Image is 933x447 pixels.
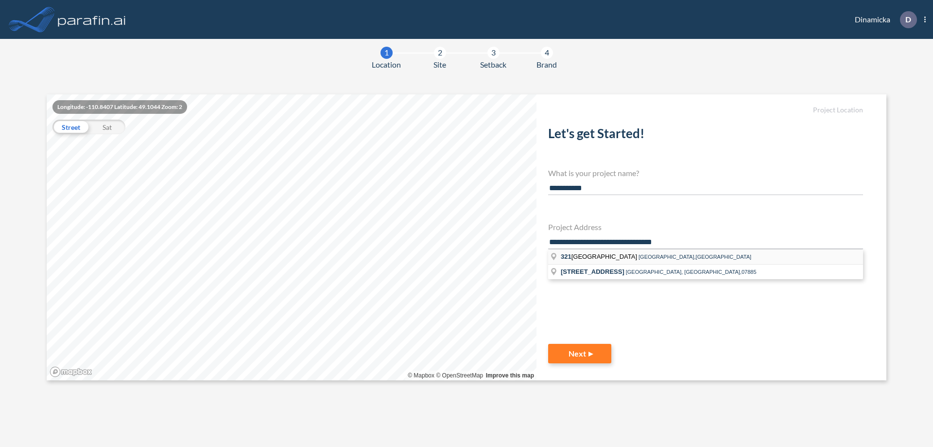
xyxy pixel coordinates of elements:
h2: Let's get Started! [548,126,863,145]
span: Location [372,59,401,71]
a: Mapbox [408,372,434,379]
div: 1 [380,47,393,59]
div: Dinamicka [840,11,926,28]
div: 2 [434,47,446,59]
div: 4 [541,47,553,59]
span: [GEOGRAPHIC_DATA],[GEOGRAPHIC_DATA] [639,254,751,260]
img: logo [56,10,128,29]
h5: Project Location [548,106,863,114]
span: Setback [480,59,506,71]
a: OpenStreetMap [436,372,483,379]
span: [GEOGRAPHIC_DATA], [GEOGRAPHIC_DATA],07885 [626,269,757,275]
canvas: Map [47,94,536,380]
span: [STREET_ADDRESS] [561,268,624,275]
span: 321 [561,253,571,260]
button: Next [548,344,611,363]
span: [GEOGRAPHIC_DATA] [561,253,639,260]
h4: Project Address [548,222,863,232]
span: Site [433,59,446,71]
a: Improve this map [486,372,534,379]
p: D [905,15,911,24]
span: Brand [536,59,557,71]
div: Longitude: -110.8407 Latitude: 49.1044 Zoom: 2 [52,100,187,114]
div: 3 [487,47,500,59]
div: Sat [89,120,125,134]
h4: What is your project name? [548,168,863,178]
a: Mapbox homepage [50,366,92,377]
div: Street [52,120,89,134]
